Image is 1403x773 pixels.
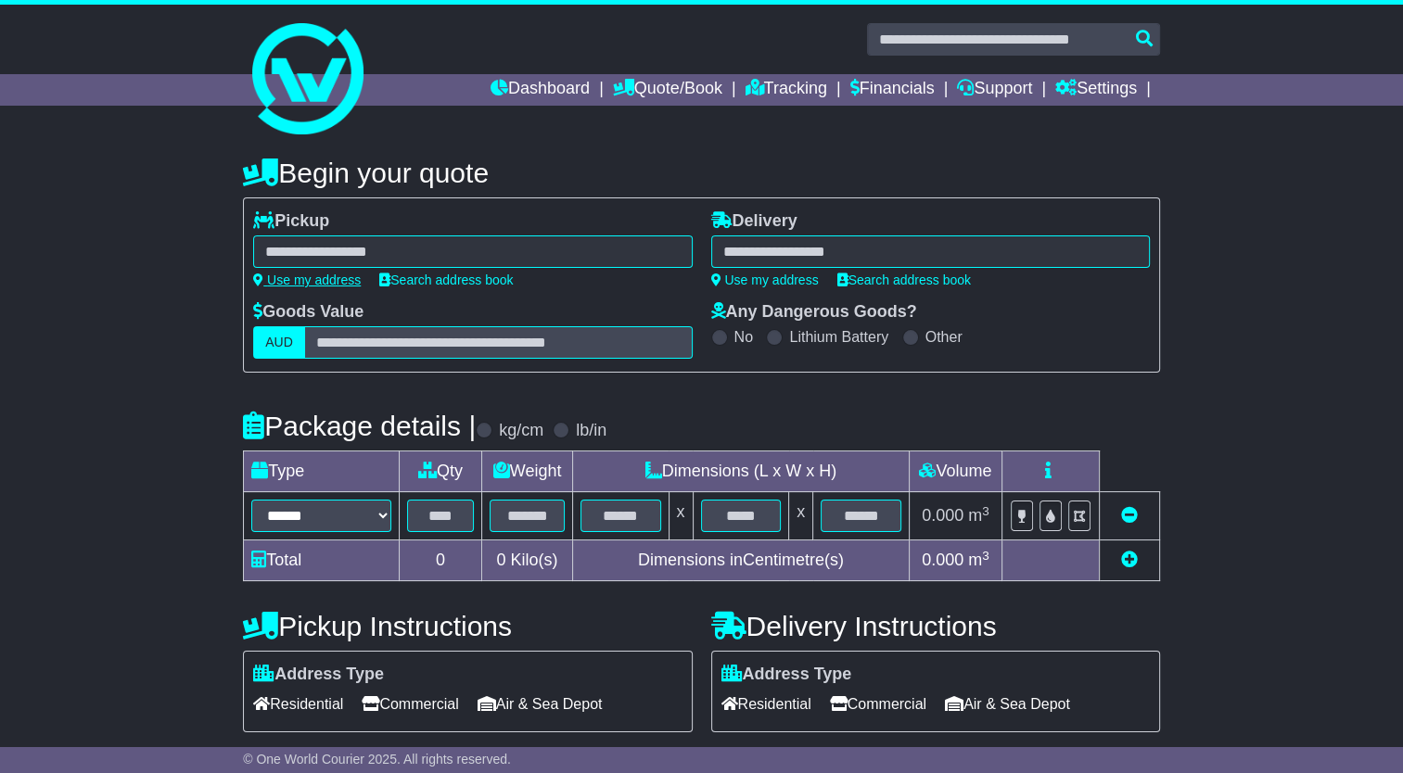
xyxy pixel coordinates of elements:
[253,302,364,323] label: Goods Value
[711,302,917,323] label: Any Dangerous Goods?
[1121,506,1138,525] a: Remove this item
[243,158,1160,188] h4: Begin your quote
[253,326,305,359] label: AUD
[253,211,329,232] label: Pickup
[572,540,909,581] td: Dimensions in Centimetre(s)
[253,272,361,287] a: Use my address
[850,74,935,106] a: Financials
[711,272,819,287] a: Use my address
[789,328,888,346] label: Lithium Battery
[478,690,603,718] span: Air & Sea Depot
[482,451,573,492] td: Weight
[482,540,573,581] td: Kilo(s)
[837,272,971,287] a: Search address book
[669,492,693,540] td: x
[789,492,813,540] td: x
[243,611,692,641] h4: Pickup Instructions
[362,690,458,718] span: Commercial
[746,74,827,106] a: Tracking
[244,451,399,492] td: Type
[922,551,963,569] span: 0.000
[909,451,1001,492] td: Volume
[243,752,511,767] span: © One World Courier 2025. All rights reserved.
[399,540,482,581] td: 0
[721,690,811,718] span: Residential
[982,549,989,563] sup: 3
[243,411,476,441] h4: Package details |
[244,540,399,581] td: Total
[613,74,722,106] a: Quote/Book
[957,74,1032,106] a: Support
[499,421,543,441] label: kg/cm
[1121,551,1138,569] a: Add new item
[399,451,482,492] td: Qty
[968,551,989,569] span: m
[734,328,753,346] label: No
[576,421,606,441] label: lb/in
[830,690,926,718] span: Commercial
[1055,74,1137,106] a: Settings
[982,504,989,518] sup: 3
[253,665,384,685] label: Address Type
[922,506,963,525] span: 0.000
[711,611,1160,641] h4: Delivery Instructions
[721,665,852,685] label: Address Type
[496,551,505,569] span: 0
[968,506,989,525] span: m
[925,328,963,346] label: Other
[572,451,909,492] td: Dimensions (L x W x H)
[379,272,513,287] a: Search address book
[945,690,1070,718] span: Air & Sea Depot
[491,74,590,106] a: Dashboard
[253,690,343,718] span: Residential
[711,211,797,232] label: Delivery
